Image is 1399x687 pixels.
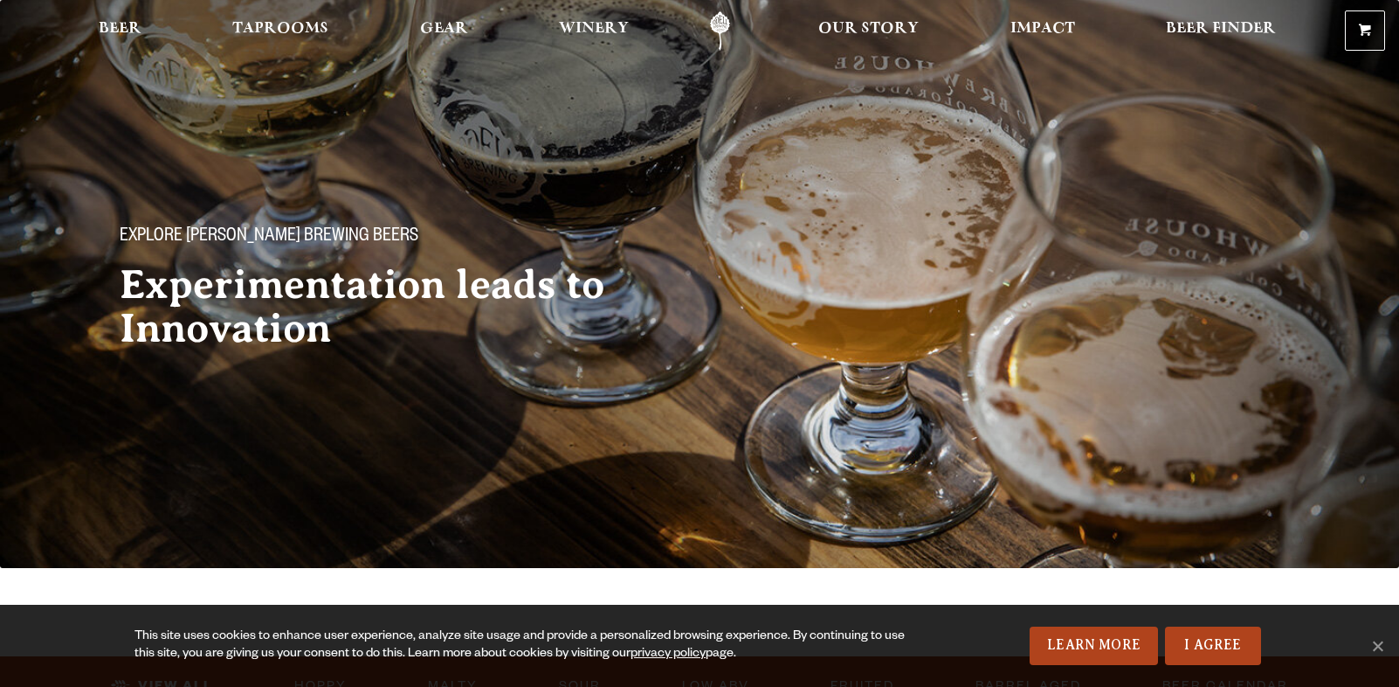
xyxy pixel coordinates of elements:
a: Gear [409,11,479,51]
a: Taprooms [221,11,340,51]
a: privacy policy [631,648,706,662]
a: Beer Finder [1154,11,1287,51]
a: I Agree [1165,627,1261,665]
span: No [1368,637,1386,655]
a: Our Story [807,11,930,51]
div: This site uses cookies to enhance user experience, analyze site usage and provide a personalized ... [134,628,921,663]
span: Beer Finder [1166,22,1276,36]
span: Our Story [818,22,919,36]
span: Impact [1010,22,1075,36]
span: Explore [PERSON_NAME] Brewing Beers [120,226,418,249]
span: Gear [420,22,468,36]
a: Impact [999,11,1086,51]
span: Taprooms [232,22,328,36]
a: Winery [548,11,640,51]
span: Winery [559,22,629,36]
a: Learn More [1030,627,1158,665]
span: Beer [99,22,141,36]
h2: Experimentation leads to Innovation [120,263,665,350]
a: Beer [87,11,153,51]
a: Odell Home [687,11,753,51]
